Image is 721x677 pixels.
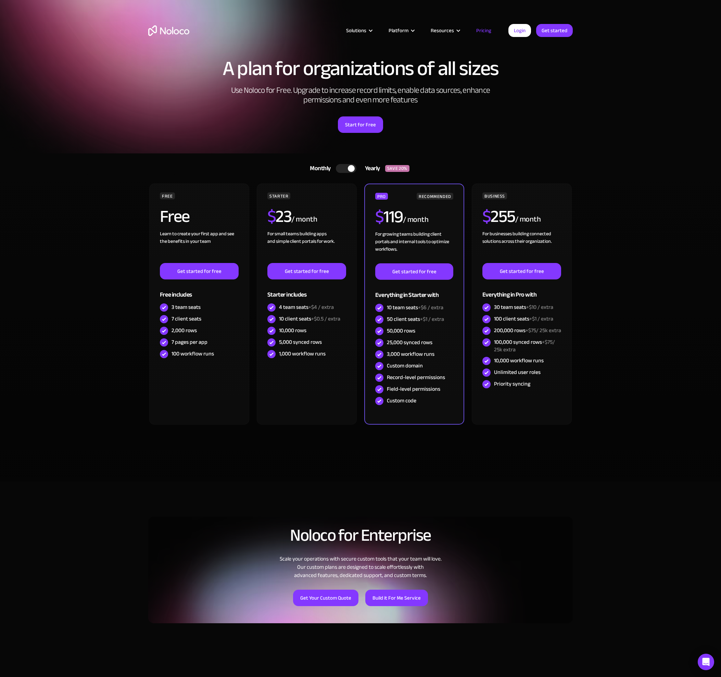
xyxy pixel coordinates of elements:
[387,327,415,335] div: 50,000 rows
[403,214,429,225] div: / month
[387,362,423,369] div: Custom domain
[387,315,444,323] div: 50 client seats
[224,86,497,105] h2: Use Noloco for Free. Upgrade to increase record limits, enable data sources, enhance permissions ...
[529,314,553,324] span: +$1 / extra
[536,24,573,37] a: Get started
[482,200,491,233] span: $
[356,163,385,174] div: Yearly
[160,279,239,302] div: Free includes
[494,338,561,353] div: 100,000 synced rows
[494,380,530,388] div: Priority syncing
[160,208,190,225] h2: Free
[387,397,416,404] div: Custom code
[389,26,408,35] div: Platform
[279,338,322,346] div: 5,000 synced rows
[494,368,541,376] div: Unlimited user roles
[267,230,346,263] div: For small teams building apps and simple client portals for work. ‍
[380,26,422,35] div: Platform
[160,230,239,263] div: Learn to create your first app and see the benefits in your team ‍
[698,654,714,670] div: Open Intercom Messenger
[365,590,428,606] a: Build it For Me Service
[482,230,561,263] div: For businesses building connected solutions across their organization. ‍
[267,279,346,302] div: Starter includes
[279,350,326,358] div: 1,000 workflow runs
[387,339,432,346] div: 25,000 synced rows
[482,263,561,279] a: Get started for free
[431,26,454,35] div: Resources
[301,163,336,174] div: Monthly
[417,193,453,200] div: RECOMMENDED
[387,350,434,358] div: 3,000 workflow runs
[267,208,292,225] h2: 23
[308,302,334,312] span: +$4 / extra
[267,263,346,279] a: Get started for free
[267,200,276,233] span: $
[338,116,383,133] a: Start for Free
[279,327,306,334] div: 10,000 rows
[279,303,334,311] div: 4 team seats
[468,26,500,35] a: Pricing
[385,165,409,172] div: SAVE 20%
[291,214,317,225] div: / month
[172,303,201,311] div: 3 team seats
[338,26,380,35] div: Solutions
[387,385,440,393] div: Field-level permissions
[148,25,189,36] a: home
[160,192,175,199] div: FREE
[494,327,561,334] div: 200,000 rows
[172,338,207,346] div: 7 pages per app
[279,315,340,323] div: 10 client seats
[494,303,553,311] div: 30 team seats
[515,214,541,225] div: / month
[172,315,201,323] div: 7 client seats
[346,26,366,35] div: Solutions
[375,193,388,200] div: PRO
[375,280,453,302] div: Everything in Starter with
[293,590,358,606] a: Get Your Custom Quote
[494,337,555,355] span: +$75/ 25k extra
[482,208,515,225] h2: 255
[172,327,197,334] div: 2,000 rows
[172,350,214,358] div: 100 workflow runs
[148,526,573,544] h2: Noloco for Enterprise
[387,374,445,381] div: Record-level permissions
[526,325,561,336] span: +$75/ 25k extra
[508,24,531,37] a: Login
[418,302,443,313] span: +$6 / extra
[422,26,468,35] div: Resources
[420,314,444,324] span: +$1 / extra
[494,357,544,364] div: 10,000 workflow runs
[148,58,573,79] h1: A plan for organizations of all sizes
[375,230,453,263] div: For growing teams building client portals and internal tools to optimize workflows.
[148,555,573,579] div: Scale your operations with secure custom tools that your team will love. Our custom plans are des...
[482,192,507,199] div: BUSINESS
[160,263,239,279] a: Get started for free
[375,263,453,280] a: Get started for free
[387,304,443,311] div: 10 team seats
[311,314,340,324] span: +$0.5 / extra
[267,192,290,199] div: STARTER
[526,302,553,312] span: +$10 / extra
[375,208,403,225] h2: 119
[482,279,561,302] div: Everything in Pro with
[494,315,553,323] div: 100 client seats
[375,201,384,233] span: $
